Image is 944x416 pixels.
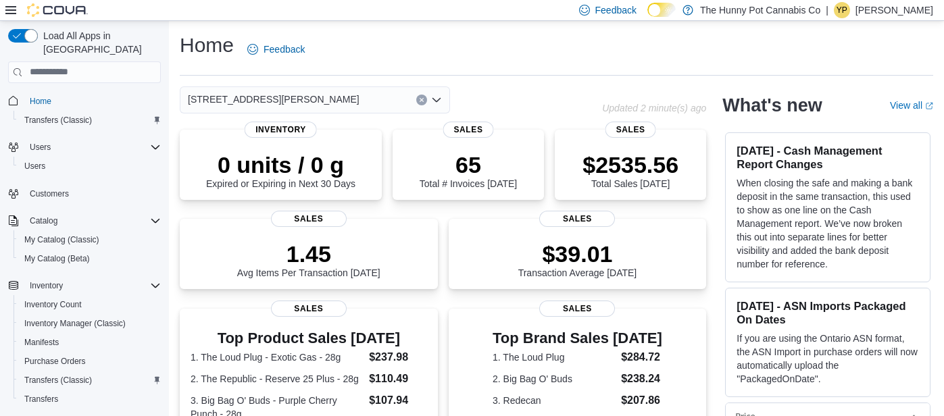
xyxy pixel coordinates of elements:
span: Load All Apps in [GEOGRAPHIC_DATA] [38,29,161,56]
span: My Catalog (Beta) [19,251,161,267]
a: Transfers [19,391,64,407]
p: 1.45 [237,240,380,267]
span: Manifests [19,334,161,350]
span: Transfers (Classic) [19,112,161,128]
button: Inventory [3,276,166,295]
h2: What's new [722,95,822,116]
p: Updated 2 minute(s) ago [602,103,706,113]
span: Inventory Count [24,299,82,310]
dt: 2. The Republic - Reserve 25 Plus - 28g [191,372,364,386]
span: Catalog [30,215,57,226]
a: Feedback [242,36,310,63]
span: Transfers (Classic) [19,372,161,388]
dd: $284.72 [621,349,662,365]
span: Inventory Manager (Classic) [24,318,126,329]
span: Customers [30,188,69,199]
p: [PERSON_NAME] [855,2,933,18]
span: Purchase Orders [19,353,161,369]
a: My Catalog (Classic) [19,232,105,248]
button: Inventory [24,278,68,294]
a: Transfers (Classic) [19,112,97,128]
a: Home [24,93,57,109]
button: Customers [3,184,166,203]
p: 0 units / 0 g [206,151,355,178]
span: Inventory [30,280,63,291]
a: Customers [24,186,74,202]
button: Catalog [3,211,166,230]
button: Users [24,139,56,155]
span: My Catalog (Beta) [24,253,90,264]
span: My Catalog (Classic) [24,234,99,245]
a: View allExternal link [890,100,933,111]
span: Inventory [245,122,317,138]
span: Purchase Orders [24,356,86,367]
h1: Home [180,32,234,59]
dd: $207.86 [621,392,662,409]
span: Users [24,161,45,172]
a: Transfers (Classic) [19,372,97,388]
span: Sales [539,211,615,227]
span: Sales [539,301,615,317]
h3: [DATE] - ASN Imports Packaged On Dates [737,299,919,326]
p: | [826,2,828,18]
button: Transfers (Classic) [14,371,166,390]
span: Feedback [595,3,637,17]
button: Inventory Count [14,295,166,314]
span: YP [837,2,847,18]
p: If you are using the Ontario ASN format, the ASN Import in purchase orders will now automatically... [737,332,919,386]
button: My Catalog (Classic) [14,230,166,249]
dd: $237.98 [369,349,426,365]
dt: 2. Big Bag O' Buds [493,372,616,386]
p: $2535.56 [582,151,678,178]
span: Dark Mode [647,17,648,18]
div: Total # Invoices [DATE] [420,151,517,189]
span: Manifests [24,337,59,348]
span: [STREET_ADDRESS][PERSON_NAME] [188,91,359,107]
span: My Catalog (Classic) [19,232,161,248]
div: Transaction Average [DATE] [518,240,637,278]
span: Transfers (Classic) [24,115,92,126]
a: Users [19,158,51,174]
span: Sales [605,122,656,138]
dt: 3. Redecan [493,394,616,407]
button: Clear input [416,95,427,105]
span: Inventory Count [19,296,161,313]
span: Transfers (Classic) [24,375,92,386]
p: The Hunny Pot Cannabis Co [700,2,820,18]
span: Users [24,139,161,155]
button: Purchase Orders [14,352,166,371]
div: Total Sales [DATE] [582,151,678,189]
p: 65 [420,151,517,178]
a: My Catalog (Beta) [19,251,95,267]
div: Expired or Expiring in Next 30 Days [206,151,355,189]
div: Yomatie Persaud [834,2,850,18]
span: Feedback [264,43,305,56]
dd: $238.24 [621,371,662,387]
h3: [DATE] - Cash Management Report Changes [737,144,919,171]
dt: 1. The Loud Plug - Exotic Gas - 28g [191,350,364,364]
h3: Top Brand Sales [DATE] [493,330,662,346]
a: Inventory Manager (Classic) [19,315,131,332]
dd: $110.49 [369,371,426,387]
div: Avg Items Per Transaction [DATE] [237,240,380,278]
span: Sales [443,122,494,138]
button: My Catalog (Beta) [14,249,166,268]
button: Transfers [14,390,166,409]
button: Users [14,157,166,176]
h3: Top Product Sales [DATE] [191,330,427,346]
input: Dark Mode [647,3,676,17]
span: Catalog [24,213,161,229]
button: Home [3,91,166,111]
span: Users [30,142,51,153]
button: Open list of options [431,95,442,105]
span: Sales [271,301,347,317]
button: Users [3,138,166,157]
span: Customers [24,185,161,202]
dd: $107.94 [369,392,426,409]
button: Transfers (Classic) [14,111,166,130]
svg: External link [925,102,933,110]
span: Transfers [24,394,58,405]
button: Inventory Manager (Classic) [14,314,166,333]
a: Manifests [19,334,64,350]
span: Sales [271,211,347,227]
